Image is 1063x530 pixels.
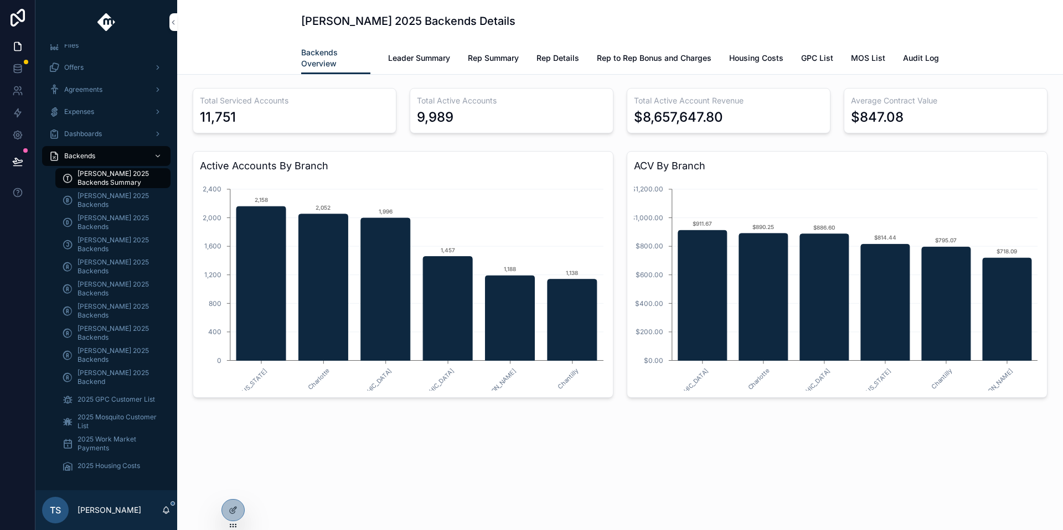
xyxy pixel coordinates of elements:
[693,220,712,227] text: $911.67
[55,279,171,299] a: [PERSON_NAME] 2025 Backends
[42,35,171,55] a: Files
[78,368,159,386] span: [PERSON_NAME] 2025 Backend
[42,80,171,100] a: Agreements
[42,58,171,77] a: Offers
[634,158,1040,174] h3: ACV By Branch
[301,43,370,75] a: Backends Overview
[78,191,159,209] span: [PERSON_NAME] 2025 Backends
[306,367,331,392] text: Charlotte
[55,235,171,254] a: [PERSON_NAME] 2025 Backends
[239,367,269,397] text: [US_STATE]
[301,13,515,29] h1: [PERSON_NAME] 2025 Backends Details
[42,102,171,122] a: Expenses
[208,328,221,336] tspan: 400
[801,53,833,64] span: GPC List
[55,301,171,321] a: [PERSON_NAME] 2025 Backends
[217,356,221,365] tspan: 0
[556,367,580,391] text: Chantilly
[477,367,518,408] text: [PERSON_NAME]
[974,367,1015,408] text: [PERSON_NAME]
[636,271,663,279] tspan: $600.00
[597,48,711,70] a: Rep to Rep Bonus and Charges
[78,214,159,231] span: [PERSON_NAME] 2025 Backends
[55,257,171,277] a: [PERSON_NAME] 2025 Backends
[55,412,171,432] a: 2025 Mosquito Customer List
[851,108,904,126] div: $847.08
[635,299,663,308] tspan: $400.00
[55,456,171,476] a: 2025 Housing Costs
[204,271,221,279] tspan: 1,200
[42,124,171,144] a: Dashboards
[903,53,939,64] span: Audit Log
[55,389,171,409] a: 2025 GPC Customer List
[200,158,606,174] h3: Active Accounts By Branch
[903,48,939,70] a: Audit Log
[64,63,84,72] span: Offers
[634,178,1040,391] div: chart
[930,367,953,391] text: Chantilly
[851,53,885,64] span: MOS List
[200,95,389,106] h3: Total Serviced Accounts
[50,503,61,517] span: TS
[64,129,102,138] span: Dashboards
[746,367,771,392] text: Charlotte
[64,85,102,94] span: Agreements
[64,152,95,160] span: Backends
[78,280,159,298] span: [PERSON_NAME] 2025 Backends
[64,41,79,50] span: Files
[64,107,94,116] span: Expenses
[441,247,455,253] text: 1,457
[634,95,823,106] h3: Total Active Account Revenue
[200,108,236,126] div: 11,751
[78,324,159,342] span: [PERSON_NAME] 2025 Backends
[209,299,221,308] tspan: 800
[78,395,155,404] span: 2025 GPC Customer List
[813,224,835,231] text: $886.60
[851,95,1040,106] h3: Average Contract Value
[255,196,268,203] text: 2,158
[78,258,159,276] span: [PERSON_NAME] 2025 Backends
[316,204,331,211] text: 2,052
[379,208,393,215] text: 1,996
[55,168,171,188] a: [PERSON_NAME] 2025 Backends Summary
[42,146,171,166] a: Backends
[203,185,221,193] tspan: 2,400
[203,214,221,222] tspan: 2,000
[388,48,450,70] a: Leader Summary
[417,108,453,126] div: 9,989
[729,48,783,70] a: Housing Costs
[78,302,159,320] span: [PERSON_NAME] 2025 Backends
[78,169,159,187] span: [PERSON_NAME] 2025 Backends Summary
[634,108,723,126] div: $8,657,647.80
[863,367,893,397] text: [US_STATE]
[55,190,171,210] a: [PERSON_NAME] 2025 Backends
[35,44,177,490] div: scrollable content
[55,212,171,232] a: [PERSON_NAME] 2025 Backends
[997,248,1017,254] text: $718.09
[78,505,141,516] p: [PERSON_NAME]
[597,53,711,64] span: Rep to Rep Bonus and Charges
[55,323,171,343] a: [PERSON_NAME] 2025 Backends
[78,461,140,470] span: 2025 Housing Costs
[388,53,450,64] span: Leader Summary
[935,237,957,243] text: $795.07
[631,214,663,222] tspan: $1,000.00
[301,47,370,69] span: Backends Overview
[536,48,579,70] a: Rep Details
[468,48,519,70] a: Rep Summary
[417,95,606,106] h3: Total Active Accounts
[78,413,159,430] span: 2025 Mosquito Customer List
[78,236,159,253] span: [PERSON_NAME] 2025 Backends
[752,224,774,230] text: $890.25
[644,356,663,365] tspan: $0.00
[636,328,663,336] tspan: $200.00
[97,13,116,31] img: App logo
[55,367,171,387] a: [PERSON_NAME] 2025 Backend
[55,434,171,454] a: 2025 Work Market Payments
[631,185,663,193] tspan: $1,200.00
[504,266,516,272] text: 1,188
[78,435,159,453] span: 2025 Work Market Payments
[566,269,578,276] text: 1,138
[801,48,833,70] a: GPC List
[200,178,606,391] div: chart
